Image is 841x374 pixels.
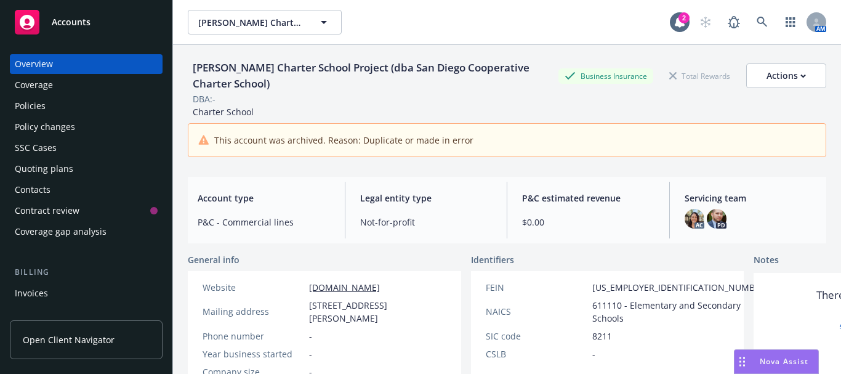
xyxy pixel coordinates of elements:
div: NAICS [486,305,587,318]
span: $0.00 [522,216,654,229]
div: DBA: - [193,92,215,105]
a: Quoting plans [10,159,163,179]
div: Billing updates [15,304,77,324]
div: Contract review [15,201,79,221]
div: Mailing address [203,305,304,318]
a: Contract review [10,201,163,221]
span: 8211 [592,330,612,343]
span: Notes [754,253,779,268]
a: Coverage [10,75,163,95]
div: Year business started [203,348,304,360]
div: Drag to move [734,350,750,373]
img: photo [685,209,704,229]
div: Contacts [15,180,50,200]
button: Actions [746,63,826,88]
a: SSC Cases [10,138,163,158]
span: Legal entity type [360,192,493,205]
div: SIC code [486,330,587,343]
span: P&C - Commercial lines [198,216,330,229]
span: Charter School [193,106,254,118]
a: Accounts [10,5,163,39]
span: [STREET_ADDRESS][PERSON_NAME] [309,299,446,325]
span: Account type [198,192,330,205]
span: This account was archived. Reason: Duplicate or made in error [214,134,473,147]
div: Actions [767,64,806,87]
a: [DOMAIN_NAME] [309,282,380,293]
span: - [592,348,595,360]
a: Billing updates [10,304,163,324]
div: Phone number [203,330,304,343]
span: Open Client Navigator [23,333,115,346]
a: Start snowing [693,10,718,35]
span: General info [188,253,239,266]
a: Invoices [10,283,163,303]
a: Policies [10,96,163,116]
div: Coverage [15,75,53,95]
div: Website [203,281,304,294]
div: Total Rewards [663,68,736,84]
div: Policies [15,96,46,116]
div: Billing [10,266,163,278]
div: Invoices [15,283,48,303]
span: 611110 - Elementary and Secondary Schools [592,299,768,325]
span: [PERSON_NAME] Charter School Project (dba San Diego Cooperative Charter School) [198,16,305,29]
span: [US_EMPLOYER_IDENTIFICATION_NUMBER] [592,281,768,294]
div: Business Insurance [558,68,653,84]
div: Policy changes [15,117,75,137]
a: Overview [10,54,163,74]
a: Switch app [778,10,803,35]
div: Overview [15,54,53,74]
a: Search [750,10,775,35]
button: Nova Assist [734,349,819,374]
span: Nova Assist [760,356,808,367]
button: [PERSON_NAME] Charter School Project (dba San Diego Cooperative Charter School) [188,10,342,35]
div: SSC Cases [15,138,57,158]
div: CSLB [486,348,587,360]
span: Not-for-profit [360,216,493,229]
a: Policy changes [10,117,163,137]
div: [PERSON_NAME] Charter School Project (dba San Diego Cooperative Charter School) [188,60,558,92]
img: photo [707,209,726,229]
span: - [309,348,312,360]
a: Report a Bug [722,10,746,35]
span: Servicing team [685,192,817,205]
a: Contacts [10,180,163,200]
div: FEIN [486,281,587,294]
span: P&C estimated revenue [522,192,654,205]
div: Coverage gap analysis [15,222,107,242]
a: Coverage gap analysis [10,222,163,242]
span: Accounts [52,17,91,27]
div: Quoting plans [15,159,73,179]
div: 2 [678,12,690,23]
span: Identifiers [471,253,514,266]
span: - [309,330,312,343]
